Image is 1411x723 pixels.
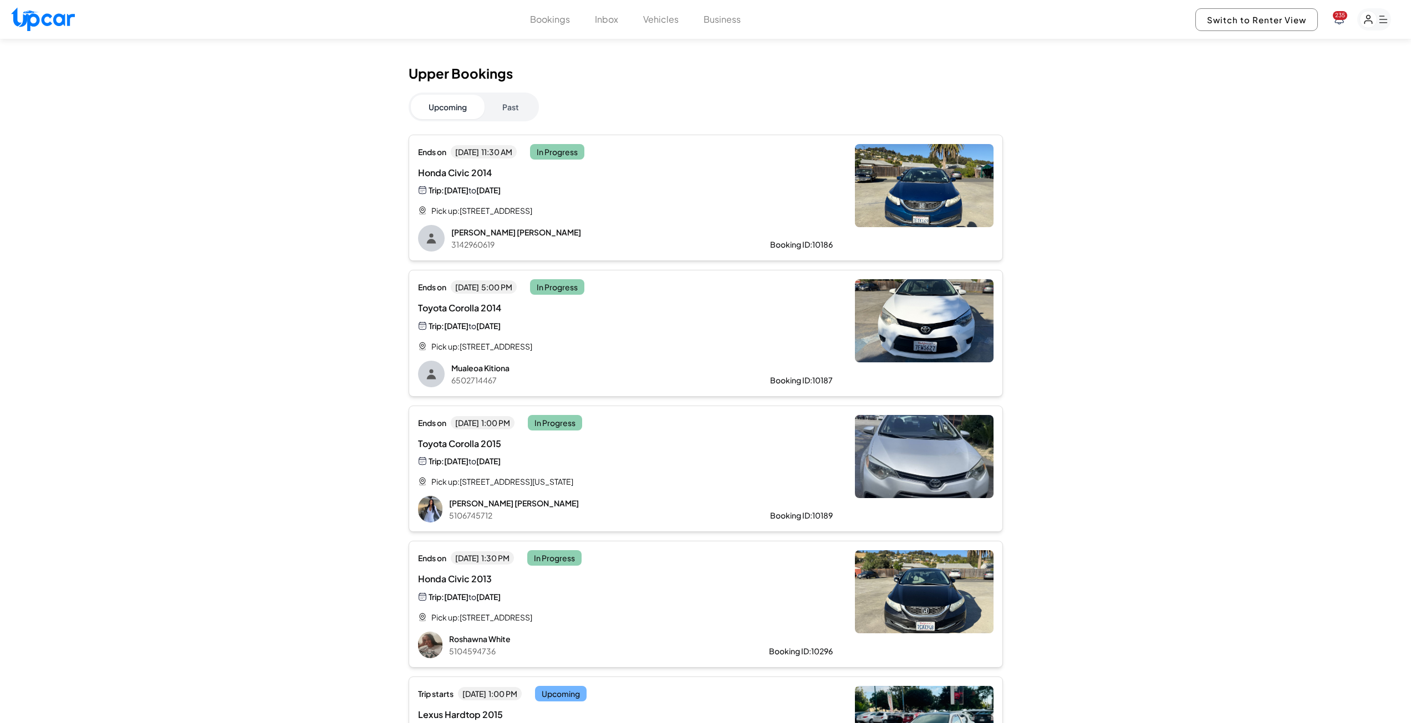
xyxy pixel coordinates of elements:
div: Booking ID: 10296 [769,645,833,657]
span: Honda Civic 2014 [418,166,646,180]
span: Upcoming [535,686,587,701]
button: Switch to Renter View [1195,8,1318,31]
span: Trip: [429,591,444,602]
span: [DATE] 1:00 PM [458,687,522,700]
img: Honda Civic 2014 [855,144,994,227]
h1: Upper Bookings [409,65,1003,81]
button: Inbox [595,13,618,26]
span: Ends on [418,281,446,293]
p: 6502714467 [451,375,735,386]
span: Trip: [429,184,444,196]
span: [DATE] [444,456,468,466]
span: Honda Civic 2013 [418,572,646,586]
span: In Progress [530,279,584,295]
p: Mualeoa Kitiona [451,362,735,373]
span: [DATE] 11:30 AM [451,145,517,158]
span: [DATE] [444,185,468,195]
p: [PERSON_NAME] [PERSON_NAME] [449,498,735,509]
img: Upcar Logo [11,7,75,31]
span: Ends on [418,146,446,157]
img: Toyota Corolla 2014 [855,279,994,362]
span: [DATE] [476,592,501,602]
button: Bookings [530,13,570,26]
span: Trip starts [418,688,454,699]
span: In Progress [530,144,584,160]
span: In Progress [527,550,582,566]
p: [PERSON_NAME] [PERSON_NAME] [451,227,735,238]
span: Lexus Hardtop 2015 [418,708,646,721]
span: Toyota Corolla 2014 [418,301,646,315]
span: In Progress [528,415,582,430]
button: Business [704,13,741,26]
p: 3142960619 [451,239,735,250]
span: to [468,592,476,602]
div: Booking ID: 10187 [770,375,833,386]
img: Toyota Corolla 2015 [855,415,994,498]
span: Trip: [429,320,444,331]
button: Vehicles [643,13,679,26]
span: Toyota Corolla 2015 [418,437,646,450]
span: to [468,185,476,195]
button: Upcoming [411,95,485,119]
p: 5106745712 [449,510,735,521]
span: Ends on [418,552,446,563]
span: Pick up: [STREET_ADDRESS][US_STATE] [431,476,573,487]
span: Trip: [429,455,444,466]
span: to [468,456,476,466]
p: 5104594736 [449,645,733,657]
span: [DATE] 1:00 PM [451,416,515,429]
span: [DATE] [444,321,468,331]
span: [DATE] [476,321,501,331]
img: Honda Civic 2013 [855,550,994,633]
span: to [468,321,476,331]
div: Booking ID: 10186 [770,239,833,250]
span: [DATE] [476,456,501,466]
span: [DATE] [444,592,468,602]
span: Pick up: [STREET_ADDRESS] [431,341,532,352]
span: [DATE] [476,185,501,195]
span: [DATE] 5:00 PM [451,280,517,294]
span: You have new notifications [1333,11,1347,20]
span: Ends on [418,417,446,428]
div: Booking ID: 10189 [770,510,833,521]
p: Roshawna White [449,633,733,644]
img: Jaymee Vaughn [418,496,442,522]
span: Pick up: [STREET_ADDRESS] [431,612,532,623]
span: [DATE] 1:30 PM [451,551,514,565]
img: Roshawna White [418,632,442,658]
span: Pick up: [STREET_ADDRESS] [431,205,532,216]
button: Past [485,95,537,119]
